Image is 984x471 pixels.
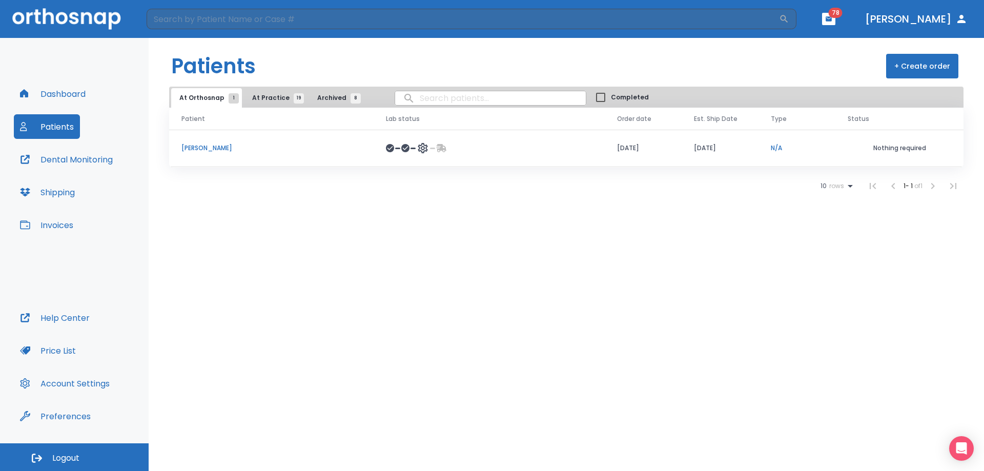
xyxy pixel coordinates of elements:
p: N/A [771,144,823,153]
button: Preferences [14,404,97,428]
span: Est. Ship Date [694,114,737,124]
button: Help Center [14,305,96,330]
h1: Patients [171,51,256,81]
button: + Create order [886,54,958,78]
span: Logout [52,453,79,464]
span: 1 [229,93,239,104]
span: Type [771,114,787,124]
button: Patients [14,114,80,139]
span: 1 - 1 [904,181,914,190]
span: 8 [351,93,361,104]
button: Account Settings [14,371,116,396]
img: Orthosnap [12,8,121,29]
button: [PERSON_NAME] [861,10,972,28]
span: Status [848,114,869,124]
div: Open Intercom Messenger [949,436,974,461]
input: search [395,88,586,108]
span: Order date [617,114,651,124]
button: Shipping [14,180,81,204]
span: rows [827,182,844,190]
span: Completed [611,93,649,102]
span: Lab status [386,114,420,124]
button: Dental Monitoring [14,147,119,172]
span: of 1 [914,181,922,190]
span: Archived [317,93,356,103]
td: [DATE] [682,130,758,167]
button: Invoices [14,213,79,237]
span: 10 [821,182,827,190]
span: Patient [181,114,205,124]
button: Dashboard [14,81,92,106]
span: At Orthosnap [179,93,234,103]
span: 19 [294,93,304,104]
span: At Practice [252,93,299,103]
span: 78 [829,8,843,18]
div: tabs [171,88,366,108]
button: Price List [14,338,82,363]
td: [DATE] [605,130,682,167]
input: Search by Patient Name or Case # [147,9,779,29]
p: [PERSON_NAME] [181,144,361,153]
p: Nothing required [848,144,951,153]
